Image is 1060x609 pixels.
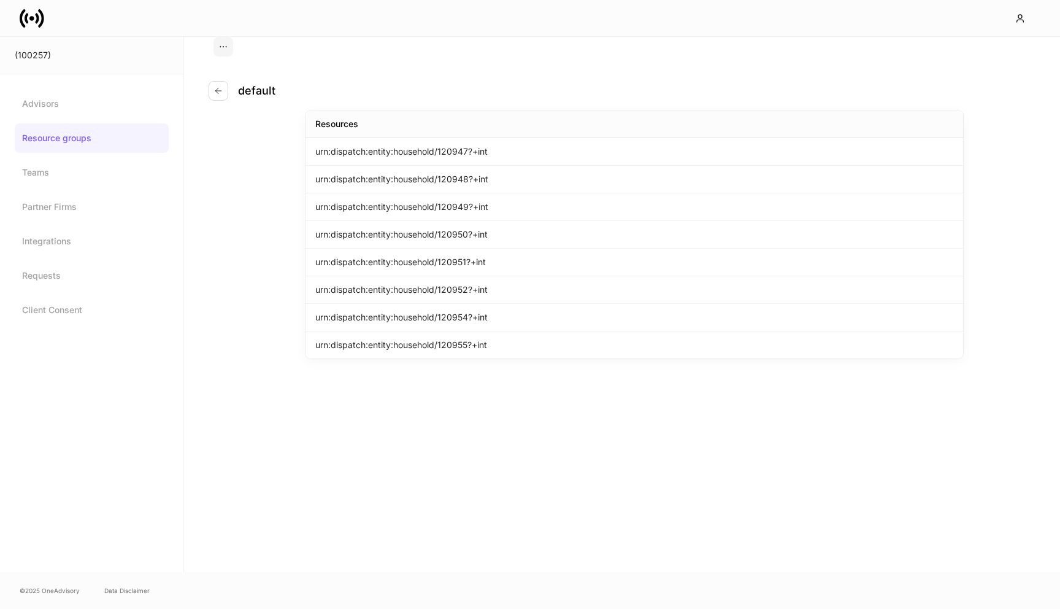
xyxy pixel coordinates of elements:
[315,228,488,241] p: urn:dispatch:entity:household/120950?+int
[104,586,150,595] a: Data Disclaimer
[315,118,358,130] div: Resources
[15,158,169,187] a: Teams
[15,89,169,118] a: Advisors
[15,261,169,290] a: Requests
[238,83,275,98] h4: default
[315,311,488,324] p: urn:dispatch:entity:household/120954?+int
[315,339,487,351] p: urn:dispatch:entity:household/120955?+int
[15,192,169,222] a: Partner Firms
[15,49,169,61] div: (100257)
[315,256,486,268] p: urn:dispatch:entity:household/120951?+int
[315,201,488,213] p: urn:dispatch:entity:household/120949?+int
[20,586,80,595] span: © 2025 OneAdvisory
[15,295,169,325] a: Client Consent
[315,173,488,185] p: urn:dispatch:entity:household/120948?+int
[315,284,488,296] p: urn:dispatch:entity:household/120952?+int
[15,123,169,153] a: Resource groups
[315,145,488,158] p: urn:dispatch:entity:household/120947?+int
[15,227,169,256] a: Integrations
